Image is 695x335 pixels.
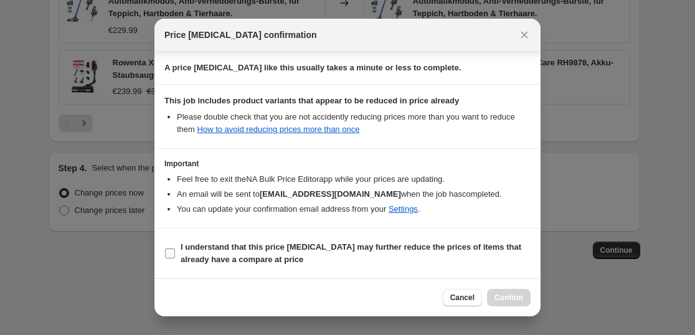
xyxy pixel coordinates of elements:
li: You can update your confirmation email address from your . [177,203,531,215]
button: Cancel [443,289,482,306]
button: Close [516,26,533,44]
li: Please double check that you are not accidently reducing prices more than you want to reduce them [177,111,531,136]
span: Price [MEDICAL_DATA] confirmation [164,29,317,41]
a: How to avoid reducing prices more than once [197,125,360,134]
b: [EMAIL_ADDRESS][DOMAIN_NAME] [260,189,401,199]
b: A price [MEDICAL_DATA] like this usually takes a minute or less to complete. [164,63,461,72]
h3: Important [164,159,531,169]
li: An email will be sent to when the job has completed . [177,188,531,201]
span: Cancel [450,293,475,303]
li: Feel free to exit the NA Bulk Price Editor app while your prices are updating. [177,173,531,186]
b: I understand that this price [MEDICAL_DATA] may further reduce the prices of items that already h... [181,242,521,264]
b: This job includes product variants that appear to be reduced in price already [164,96,459,105]
a: Settings [389,204,418,214]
